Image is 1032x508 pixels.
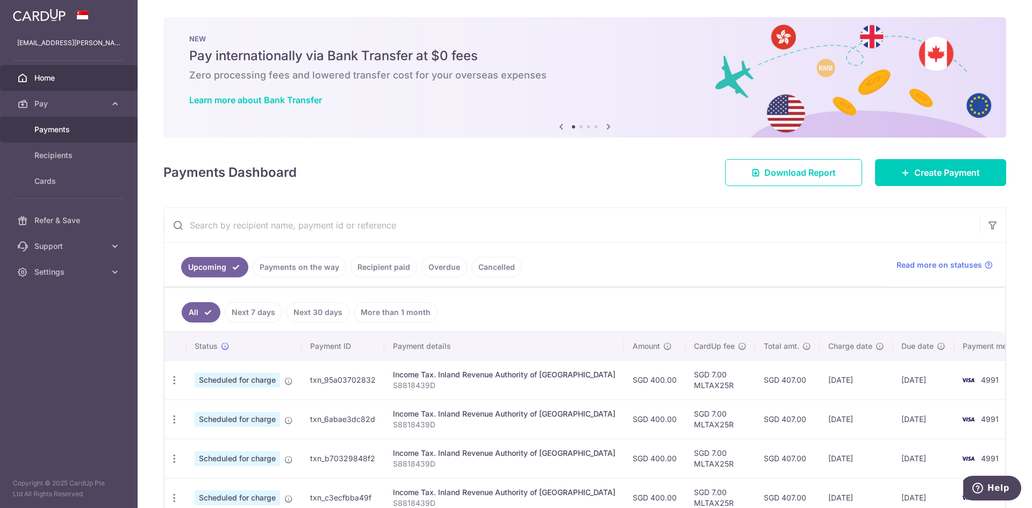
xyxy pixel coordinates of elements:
span: Amount [633,341,660,352]
span: Settings [34,267,105,277]
span: Pay [34,98,105,109]
td: [DATE] [893,360,954,399]
div: Income Tax. Inland Revenue Authority of [GEOGRAPHIC_DATA] [393,487,615,498]
img: Bank transfer banner [163,17,1006,138]
span: Create Payment [914,166,980,179]
a: Upcoming [181,257,248,277]
span: Refer & Save [34,215,105,226]
a: Cancelled [471,257,522,277]
span: Cards [34,176,105,187]
span: CardUp fee [694,341,735,352]
td: SGD 400.00 [624,439,685,478]
span: Total amt. [764,341,799,352]
span: Scheduled for charge [195,373,280,388]
a: All [182,302,220,323]
iframe: Opens a widget where you can find more information [963,476,1021,503]
p: NEW [189,34,980,43]
a: Learn more about Bank Transfer [189,95,322,105]
span: Charge date [828,341,872,352]
h6: Zero processing fees and lowered transfer cost for your overseas expenses [189,69,980,82]
td: [DATE] [820,360,893,399]
td: [DATE] [820,399,893,439]
td: SGD 400.00 [624,360,685,399]
div: Income Tax. Inland Revenue Authority of [GEOGRAPHIC_DATA] [393,369,615,380]
h4: Payments Dashboard [163,163,297,182]
p: S8818439D [393,459,615,469]
span: Scheduled for charge [195,451,280,466]
span: Read more on statuses [897,260,982,270]
span: 4991 [981,414,999,424]
div: Income Tax. Inland Revenue Authority of [GEOGRAPHIC_DATA] [393,409,615,419]
img: Bank Card [957,491,979,504]
span: Scheduled for charge [195,412,280,427]
a: More than 1 month [354,302,438,323]
a: Next 30 days [286,302,349,323]
a: Create Payment [875,159,1006,186]
img: Bank Card [957,374,979,387]
p: [EMAIL_ADDRESS][PERSON_NAME][DOMAIN_NAME] [17,38,120,48]
p: S8818439D [393,380,615,391]
td: [DATE] [820,439,893,478]
a: Overdue [421,257,467,277]
span: 4991 [981,454,999,463]
th: Payment ID [302,332,384,360]
input: Search by recipient name, payment id or reference [164,208,980,242]
a: Next 7 days [225,302,282,323]
td: SGD 400.00 [624,399,685,439]
span: Home [34,73,105,83]
a: Recipient paid [350,257,417,277]
a: Read more on statuses [897,260,993,270]
td: SGD 7.00 MLTAX25R [685,439,755,478]
h5: Pay internationally via Bank Transfer at $0 fees [189,47,980,65]
p: S8818439D [393,419,615,430]
img: Bank Card [957,452,979,465]
td: SGD 407.00 [755,399,820,439]
a: Payments on the way [253,257,346,277]
span: Download Report [764,166,836,179]
img: CardUp [13,9,66,22]
span: Due date [901,341,934,352]
span: Status [195,341,218,352]
span: 4991 [981,375,999,384]
span: Recipients [34,150,105,161]
td: SGD 407.00 [755,439,820,478]
th: Payment details [384,332,624,360]
td: txn_95a03702832 [302,360,384,399]
td: txn_b70329848f2 [302,439,384,478]
a: Download Report [725,159,862,186]
div: Income Tax. Inland Revenue Authority of [GEOGRAPHIC_DATA] [393,448,615,459]
span: Scheduled for charge [195,490,280,505]
td: [DATE] [893,439,954,478]
span: Payments [34,124,105,135]
td: txn_6abae3dc82d [302,399,384,439]
span: Support [34,241,105,252]
td: SGD 407.00 [755,360,820,399]
img: Bank Card [957,413,979,426]
td: SGD 7.00 MLTAX25R [685,360,755,399]
td: [DATE] [893,399,954,439]
td: SGD 7.00 MLTAX25R [685,399,755,439]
